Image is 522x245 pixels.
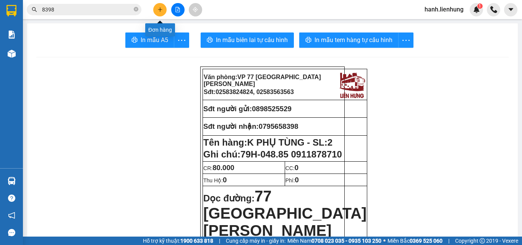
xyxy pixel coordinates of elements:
span: printer [131,37,138,44]
span: | [219,237,220,245]
span: CR: [203,165,234,171]
strong: Sđt người gửi: [203,105,252,113]
img: warehouse-icon [8,177,16,185]
img: solution-icon [8,31,16,39]
span: 0 [295,164,298,172]
button: printerIn mẫu biên lai tự cấu hình [201,32,294,48]
strong: 0708 023 035 - 0935 103 250 [311,238,381,244]
button: more [174,32,189,48]
button: printerIn mẫu tem hàng tự cấu hình [299,32,399,48]
span: Hỗ trợ kỹ thuật: [143,237,213,245]
span: 80.000 [212,164,234,172]
strong: 1900 633 818 [180,238,213,244]
span: 77 [GEOGRAPHIC_DATA][PERSON_NAME] [203,188,366,239]
span: Cung cấp máy in - giấy in: [226,237,285,245]
button: aim [189,3,202,16]
span: 2 [327,137,332,148]
span: | [448,237,449,245]
span: Miền Bắc [387,237,443,245]
img: logo [337,70,366,99]
span: Thu Hộ: [203,177,227,183]
span: caret-down [507,6,514,13]
span: copyright [480,238,485,243]
span: search [32,7,37,12]
span: VP 77 [GEOGRAPHIC_DATA][PERSON_NAME] [204,74,321,87]
strong: Tên hàng: [203,137,332,148]
span: 0795658398 [259,122,298,130]
span: message [8,229,15,236]
strong: Sđt: [204,89,294,95]
button: caret-down [504,3,517,16]
span: notification [8,212,15,219]
strong: Dọc đường: [203,193,366,238]
span: close-circle [134,6,138,13]
button: plus [153,3,167,16]
strong: 0369 525 060 [410,238,443,244]
img: logo-vxr [6,5,16,16]
span: Ghi chú: [203,149,342,159]
span: CC: [285,165,299,171]
span: 0 [223,176,227,184]
span: Miền Nam [287,237,381,245]
img: icon-new-feature [473,6,480,13]
span: 02583824824, 02583563563 [216,89,294,95]
span: file-add [175,7,180,12]
img: phone-icon [490,6,497,13]
span: plus [157,7,163,12]
input: Tìm tên, số ĐT hoặc mã đơn [42,5,132,14]
span: 79H-048.85 0911878710 [240,149,342,159]
sup: 1 [477,3,483,9]
span: close-circle [134,7,138,11]
span: In mẫu tem hàng tự cấu hình [314,35,392,45]
button: file-add [171,3,185,16]
span: In mẫu A5 [141,35,168,45]
span: question-circle [8,195,15,202]
span: aim [193,7,198,12]
span: printer [305,37,311,44]
span: printer [207,37,213,44]
span: more [174,36,189,45]
strong: Văn phòng: [204,74,321,87]
span: Phí: [285,177,299,183]
span: 0 [295,176,299,184]
span: 0898525529 [252,105,292,113]
span: In mẫu biên lai tự cấu hình [216,35,288,45]
span: K PHỤ TÙNG - SL: [247,137,332,148]
button: printerIn mẫu A5 [125,32,174,48]
button: more [398,32,413,48]
span: hanh.lienhung [418,5,470,14]
span: 1 [478,3,481,9]
span: ⚪️ [383,239,386,242]
span: more [399,36,413,45]
img: warehouse-icon [8,50,16,58]
strong: Sđt người nhận: [203,122,259,130]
